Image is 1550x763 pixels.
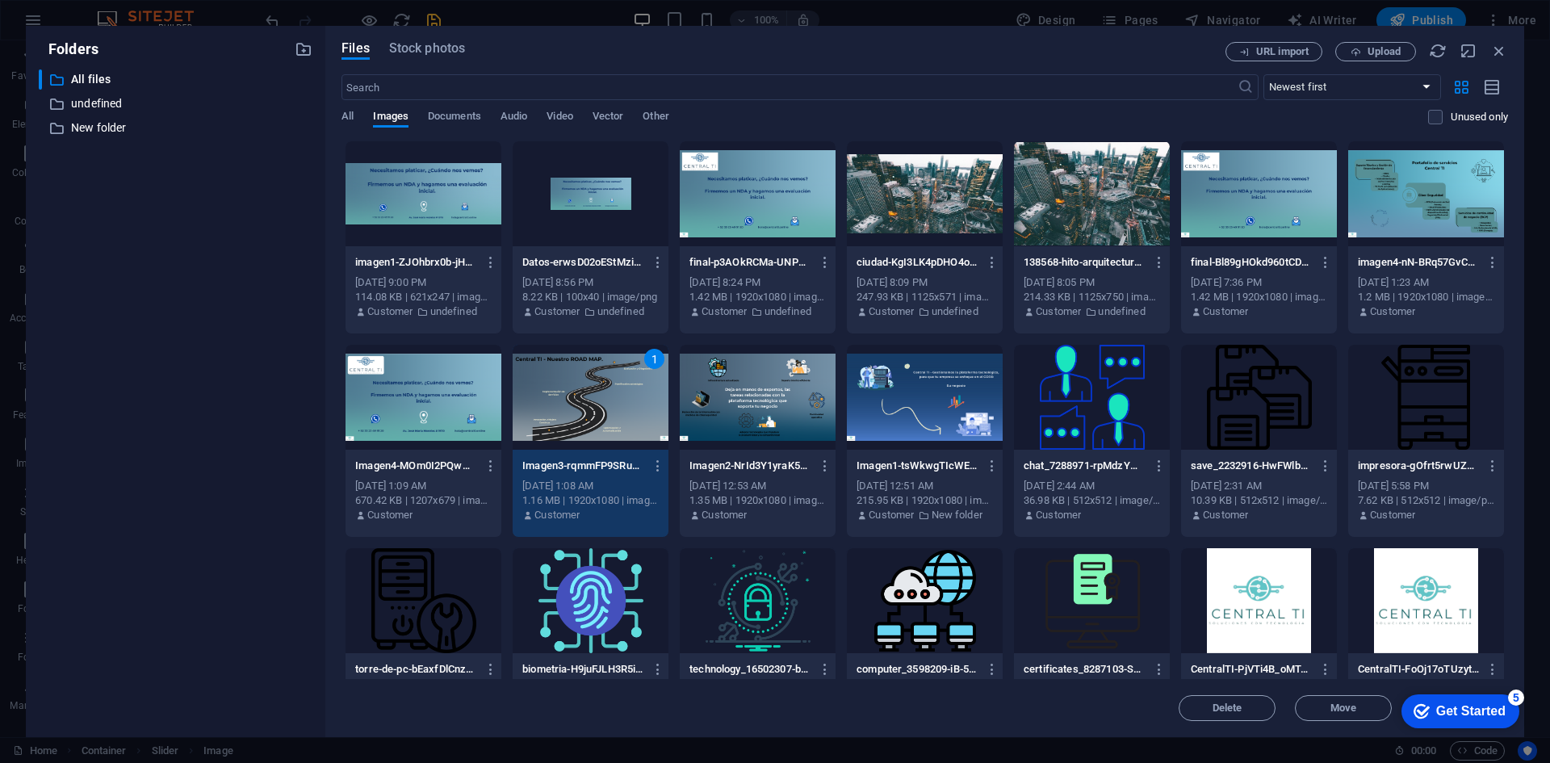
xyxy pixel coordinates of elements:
i: Minimize [1460,42,1477,60]
p: Customer [702,304,747,319]
button: Move [1295,695,1392,721]
p: Customer [367,304,413,319]
p: New folder [932,508,982,522]
p: Customer [1370,304,1415,319]
div: 7.62 KB | 512x512 | image/png [1358,493,1494,508]
span: Upload [1368,47,1401,57]
p: certificates_8287103-S6u2gwq1h5uoMQNQqKtIZg.png [1024,662,1145,677]
div: [DATE] 8:56 PM [522,275,659,290]
span: Video [547,107,572,129]
div: 214.33 KB | 1125x750 | image/jpeg [1024,290,1160,304]
div: 1.35 MB | 1920x1080 | image/png [689,493,826,508]
div: [DATE] 2:31 AM [1191,479,1327,493]
div: [DATE] 1:23 AM [1358,275,1494,290]
p: Customer [367,508,413,522]
p: Customer [702,508,747,522]
p: biometria-H9juFJLH3R5i9T8xaPRmKw.png [522,662,643,677]
div: [DATE] 12:53 AM [689,479,826,493]
div: 5 [119,3,136,19]
span: All [341,107,354,129]
p: Customer [1203,508,1248,522]
p: Imagen3-rqmmFP9SRus3fg1p4o9aVA.png [522,459,643,473]
span: Delete [1213,703,1242,713]
p: imagen1-ZJOhbrx0b-jH_NX-cAKdYQ.png [355,255,476,270]
p: impresora-gOfrt5rwUZnmdyjEKUhZWA.png [1358,459,1479,473]
div: 1.42 MB | 1920x1080 | image/png [689,290,826,304]
p: ciudad-KgI3LK4pDHO4orb-ikfLqQ.jpg [857,255,978,270]
p: Customer [534,508,580,522]
p: Customer [869,508,914,522]
div: 247.93 KB | 1125x571 | image/jpeg [857,290,993,304]
i: Close [1490,42,1508,60]
p: technology_16502307-b0D4cIAuxluQ3AHoAmNm2Q.png [689,662,811,677]
p: New folder [71,119,283,137]
span: Move [1330,703,1356,713]
div: [DATE] 8:24 PM [689,275,826,290]
span: Stock photos [389,39,465,58]
div: 215.95 KB | 1920x1080 | image/png [857,493,993,508]
div: New folder [39,118,312,138]
p: Customer [869,304,914,319]
div: [DATE] 1:08 AM [522,479,659,493]
p: undefined [765,304,811,319]
span: Documents [428,107,481,129]
p: final-Bl89gHOkd960tCDw_cLZJw.png [1191,255,1312,270]
p: All files [71,70,283,89]
div: 10.39 KB | 512x512 | image/png [1191,493,1327,508]
div: [DATE] 12:51 AM [857,479,993,493]
p: Folders [39,39,98,60]
div: [DATE] 2:44 AM [1024,479,1160,493]
i: Reload [1429,42,1447,60]
div: Get Started [48,18,117,32]
p: Customer [1370,508,1415,522]
p: Imagen2-NrId3Y1yraK5phy70j170w.png [689,459,811,473]
p: 138568-hito-arquitectura-nueva_york-urbe-area_urbana-x750-ZcbC-lA3BiTm4urNlvcLSw.jpg [1024,255,1145,270]
div: 1.16 MB | 1920x1080 | image/png [522,493,659,508]
button: Upload [1335,42,1416,61]
button: Delete [1179,695,1276,721]
p: torre-de-pc-bEaxfDlCnz9zPoOR9PDUjA.png [355,662,476,677]
p: computer_3598209-iB-5QK7mlZ9yYHDNS6umDg.png [857,662,978,677]
span: Audio [501,107,527,129]
input: Search [341,74,1237,100]
div: Get Started 5 items remaining, 0% complete [13,8,131,42]
div: [DATE] 1:09 AM [355,479,492,493]
p: Customer [1036,508,1081,522]
p: chat_7288971-rpMdzYwzaJg8hmVAmWZwmg.png [1024,459,1145,473]
div: 1.42 MB | 1920x1080 | image/png [1191,290,1327,304]
p: undefined [932,304,978,319]
p: Imagen1-tsWkwgTIcWEOLosc21JCUg.png [857,459,978,473]
span: Files [341,39,370,58]
div: undefined [39,94,312,114]
p: undefined [71,94,283,113]
p: CentralTI-PjVTi4B_oMTJkgASpVRFxA.png [1191,662,1312,677]
div: [DATE] 5:58 PM [1358,479,1494,493]
p: Customer [534,304,580,319]
div: [DATE] 9:00 PM [355,275,492,290]
span: Vector [593,107,624,129]
p: Customer [1203,304,1248,319]
span: Images [373,107,408,129]
div: By: Customer | Folder: undefined [1024,304,1160,319]
p: undefined [1098,304,1145,319]
div: 670.42 KB | 1207x679 | image/png [355,493,492,508]
p: imagen4-nN-BRq57GvCzTvH7AM-Wvw.png [1358,255,1479,270]
p: Displays only files that are not in use on the website. Files added during this session can still... [1451,110,1508,124]
div: By: Customer | Folder: undefined [857,304,993,319]
div: 36.98 KB | 512x512 | image/png [1024,493,1160,508]
i: Create new folder [295,40,312,58]
p: Customer [1036,304,1081,319]
button: URL import [1225,42,1322,61]
div: 1.2 MB | 1920x1080 | image/png [1358,290,1494,304]
p: Datos-erwsD02oEStMziUOzbiUWw.png [522,255,643,270]
p: Imagen4-MOm0I2PQwmrs1r-XbM5PEw.png [355,459,476,473]
div: By: Customer | Folder: undefined [522,304,659,319]
div: [DATE] 8:05 PM [1024,275,1160,290]
p: undefined [597,304,644,319]
div: By: Customer | Folder: undefined [689,304,826,319]
p: CentralTI-FoOj17oTUzytOrvEHmrkZw.png [1358,662,1479,677]
div: [DATE] 8:09 PM [857,275,993,290]
p: final-p3AOkRCMa-UNPh-B96aDiQ.png [689,255,811,270]
div: By: Customer | Folder: New folder [857,508,993,522]
div: 8.22 KB | 100x40 | image/png [522,290,659,304]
